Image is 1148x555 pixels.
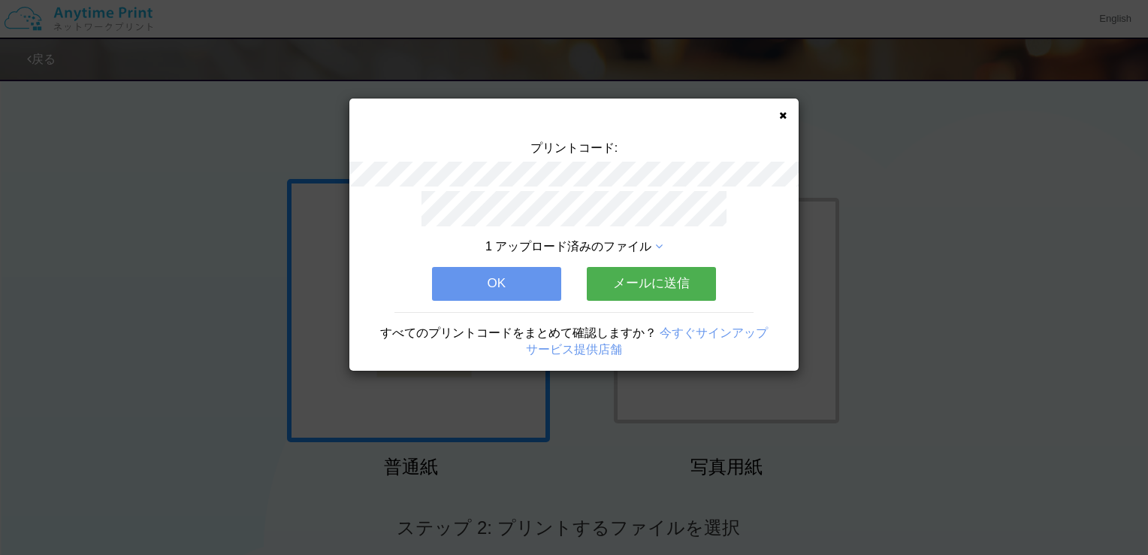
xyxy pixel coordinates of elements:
[526,343,622,356] a: サービス提供店舗
[660,326,768,339] a: 今すぐサインアップ
[530,141,618,154] span: プリントコード:
[587,267,716,300] button: メールに送信
[380,326,657,339] span: すべてのプリントコードをまとめて確認しますか？
[485,240,651,253] span: 1 アップロード済みのファイル
[432,267,561,300] button: OK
